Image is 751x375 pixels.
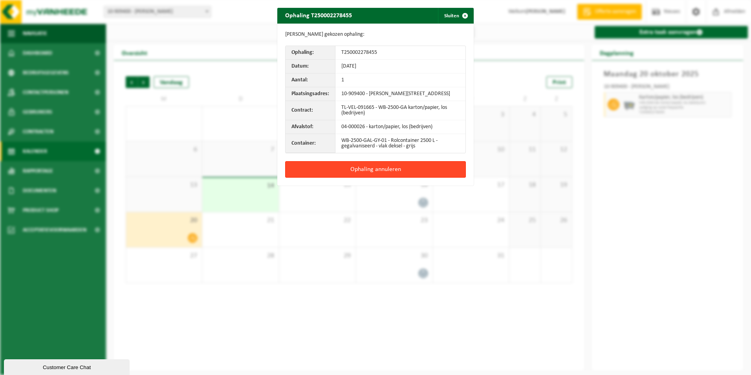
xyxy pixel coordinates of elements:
[286,120,335,134] th: Afvalstof:
[335,60,465,74] td: [DATE]
[438,8,473,24] button: Sluiten
[286,46,335,60] th: Ophaling:
[286,60,335,74] th: Datum:
[335,134,465,153] td: WB-2500-GAL-GY-01 - Rolcontainer 2500 L - gegalvaniseerd - vlak deksel - grijs
[335,74,465,87] td: 1
[335,87,465,101] td: 10-909400 - [PERSON_NAME][STREET_ADDRESS]
[4,358,131,375] iframe: chat widget
[286,74,335,87] th: Aantal:
[285,161,466,178] button: Ophaling annuleren
[286,101,335,120] th: Contract:
[285,31,466,38] p: [PERSON_NAME] gekozen ophaling:
[277,8,360,23] h2: Ophaling T250002278455
[335,101,465,120] td: TL-VEL-091665 - WB-2500-GA karton/papier, los (bedrijven)
[286,87,335,101] th: Plaatsingsadres:
[286,134,335,153] th: Container:
[335,120,465,134] td: 04-000026 - karton/papier, los (bedrijven)
[335,46,465,60] td: T250002278455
